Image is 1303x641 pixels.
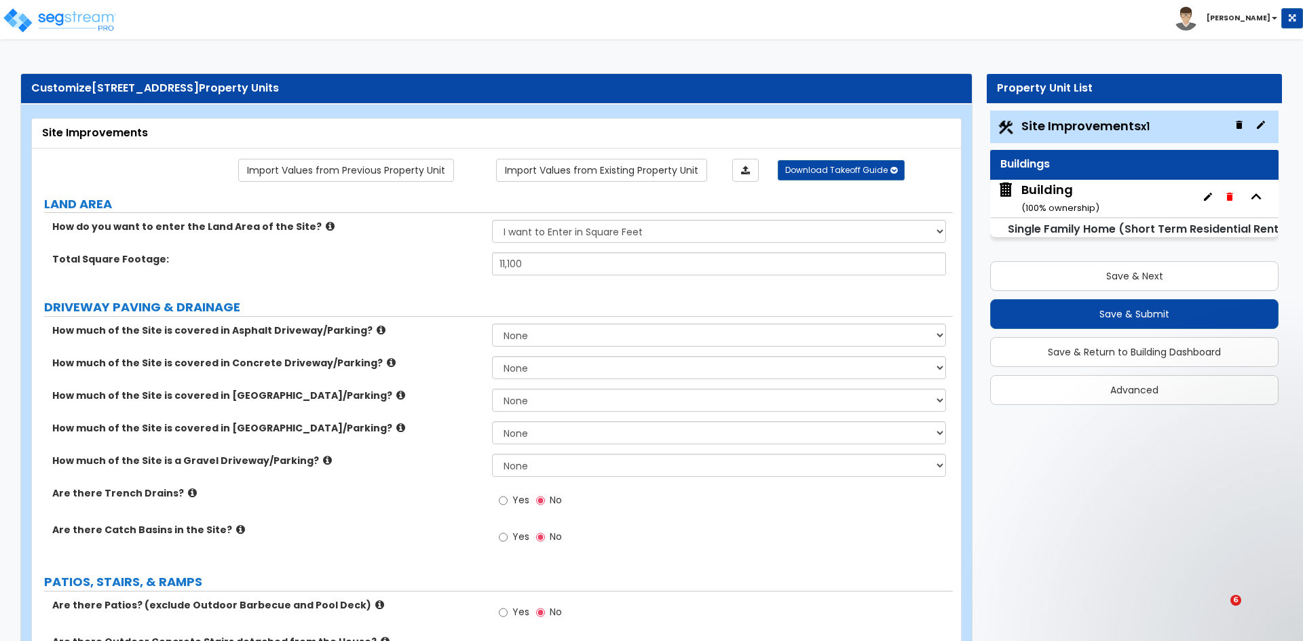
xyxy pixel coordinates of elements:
[326,221,335,231] i: click for more info!
[52,356,482,370] label: How much of the Site is covered in Concrete Driveway/Parking?
[396,423,405,433] i: click for more info!
[31,81,962,96] div: Customize Property Units
[44,298,953,316] label: DRIVEWAY PAVING & DRAINAGE
[52,389,482,402] label: How much of the Site is covered in [GEOGRAPHIC_DATA]/Parking?
[52,252,482,266] label: Total Square Footage:
[1203,595,1235,627] iframe: Intercom live chat
[52,220,482,233] label: How do you want to enter the Land Area of the Site?
[1141,119,1150,134] small: x1
[512,493,529,507] span: Yes
[1230,595,1241,606] span: 6
[52,523,482,537] label: Are there Catch Basins in the Site?
[997,181,1015,199] img: building.svg
[52,454,482,467] label: How much of the Site is a Gravel Driveway/Parking?
[536,493,545,508] input: No
[236,524,245,535] i: click for more info!
[52,421,482,435] label: How much of the Site is covered in [GEOGRAPHIC_DATA]/Parking?
[536,530,545,545] input: No
[1207,13,1270,23] b: [PERSON_NAME]
[1021,117,1150,134] span: Site Improvements
[2,7,117,34] img: logo_pro_r.png
[732,159,759,182] a: Import the dynamic attributes value through Excel sheet
[42,125,951,141] div: Site Improvements
[990,299,1279,329] button: Save & Submit
[92,80,199,96] span: [STREET_ADDRESS]
[997,181,1099,216] span: Building
[997,119,1015,136] img: Construction.png
[499,493,508,508] input: Yes
[1174,7,1198,31] img: avatar.png
[396,390,405,400] i: click for more info!
[377,325,385,335] i: click for more info!
[188,488,197,498] i: click for more info!
[387,357,396,368] i: click for more info!
[1008,221,1294,237] small: Single Family Home (Short Term Residential Rental)
[1000,157,1268,172] div: Buildings
[238,159,454,182] a: Import the dynamic attribute values from previous properties.
[323,455,332,465] i: click for more info!
[984,509,1255,604] iframe: Intercom notifications message
[496,159,707,182] a: Import the dynamic attribute values from existing properties.
[990,375,1279,405] button: Advanced
[990,261,1279,291] button: Save & Next
[375,600,384,610] i: click for more info!
[550,530,562,543] span: No
[52,324,482,337] label: How much of the Site is covered in Asphalt Driveway/Parking?
[52,486,482,500] label: Are there Trench Drains?
[990,337,1279,367] button: Save & Return to Building Dashboard
[44,573,953,591] label: PATIOS, STAIRS, & RAMPS
[512,605,529,619] span: Yes
[52,598,482,612] label: Are there Patios? (exclude Outdoor Barbecue and Pool Deck)
[550,605,562,619] span: No
[1021,181,1099,216] div: Building
[512,530,529,543] span: Yes
[997,81,1272,96] div: Property Unit List
[499,530,508,545] input: Yes
[44,195,953,213] label: LAND AREA
[1021,201,1099,214] small: ( 100 % ownership)
[785,164,888,176] span: Download Takeoff Guide
[550,493,562,507] span: No
[499,605,508,620] input: Yes
[536,605,545,620] input: No
[778,160,905,180] button: Download Takeoff Guide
